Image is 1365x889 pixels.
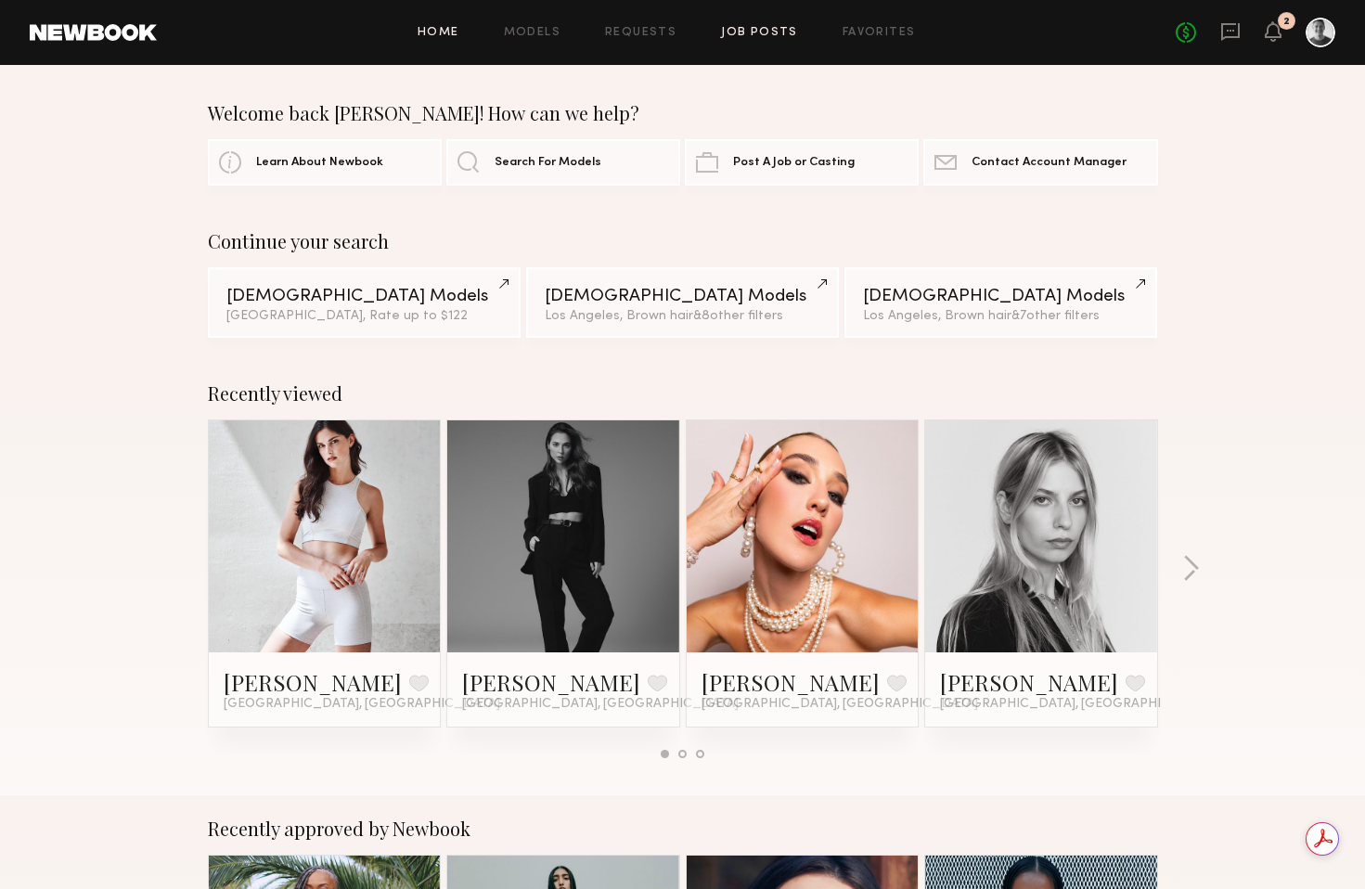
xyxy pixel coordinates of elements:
[693,310,783,322] span: & 8 other filter s
[462,697,739,712] span: [GEOGRAPHIC_DATA], [GEOGRAPHIC_DATA]
[844,267,1157,338] a: [DEMOGRAPHIC_DATA] ModelsLos Angeles, Brown hair&7other filters
[208,139,442,186] a: Learn About Newbook
[545,310,820,323] div: Los Angeles, Brown hair
[526,267,839,338] a: [DEMOGRAPHIC_DATA] ModelsLos Angeles, Brown hair&8other filters
[972,157,1127,169] span: Contact Account Manager
[462,667,640,697] a: [PERSON_NAME]
[224,697,500,712] span: [GEOGRAPHIC_DATA], [GEOGRAPHIC_DATA]
[1283,17,1290,27] div: 2
[495,157,601,169] span: Search For Models
[863,288,1139,305] div: [DEMOGRAPHIC_DATA] Models
[702,697,978,712] span: [GEOGRAPHIC_DATA], [GEOGRAPHIC_DATA]
[940,667,1118,697] a: [PERSON_NAME]
[863,310,1139,323] div: Los Angeles, Brown hair
[446,139,680,186] a: Search For Models
[685,139,919,186] a: Post A Job or Casting
[208,818,1158,840] div: Recently approved by Newbook
[843,27,916,39] a: Favorites
[923,139,1157,186] a: Contact Account Manager
[226,310,502,323] div: [GEOGRAPHIC_DATA], Rate up to $122
[418,27,459,39] a: Home
[208,382,1158,405] div: Recently viewed
[733,157,855,169] span: Post A Job or Casting
[605,27,676,39] a: Requests
[545,288,820,305] div: [DEMOGRAPHIC_DATA] Models
[940,697,1217,712] span: [GEOGRAPHIC_DATA], [GEOGRAPHIC_DATA]
[504,27,560,39] a: Models
[208,102,1158,124] div: Welcome back [PERSON_NAME]! How can we help?
[226,288,502,305] div: [DEMOGRAPHIC_DATA] Models
[1011,310,1100,322] span: & 7 other filter s
[256,157,383,169] span: Learn About Newbook
[208,267,521,338] a: [DEMOGRAPHIC_DATA] Models[GEOGRAPHIC_DATA], Rate up to $122
[721,27,798,39] a: Job Posts
[208,230,1158,252] div: Continue your search
[702,667,880,697] a: [PERSON_NAME]
[224,667,402,697] a: [PERSON_NAME]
